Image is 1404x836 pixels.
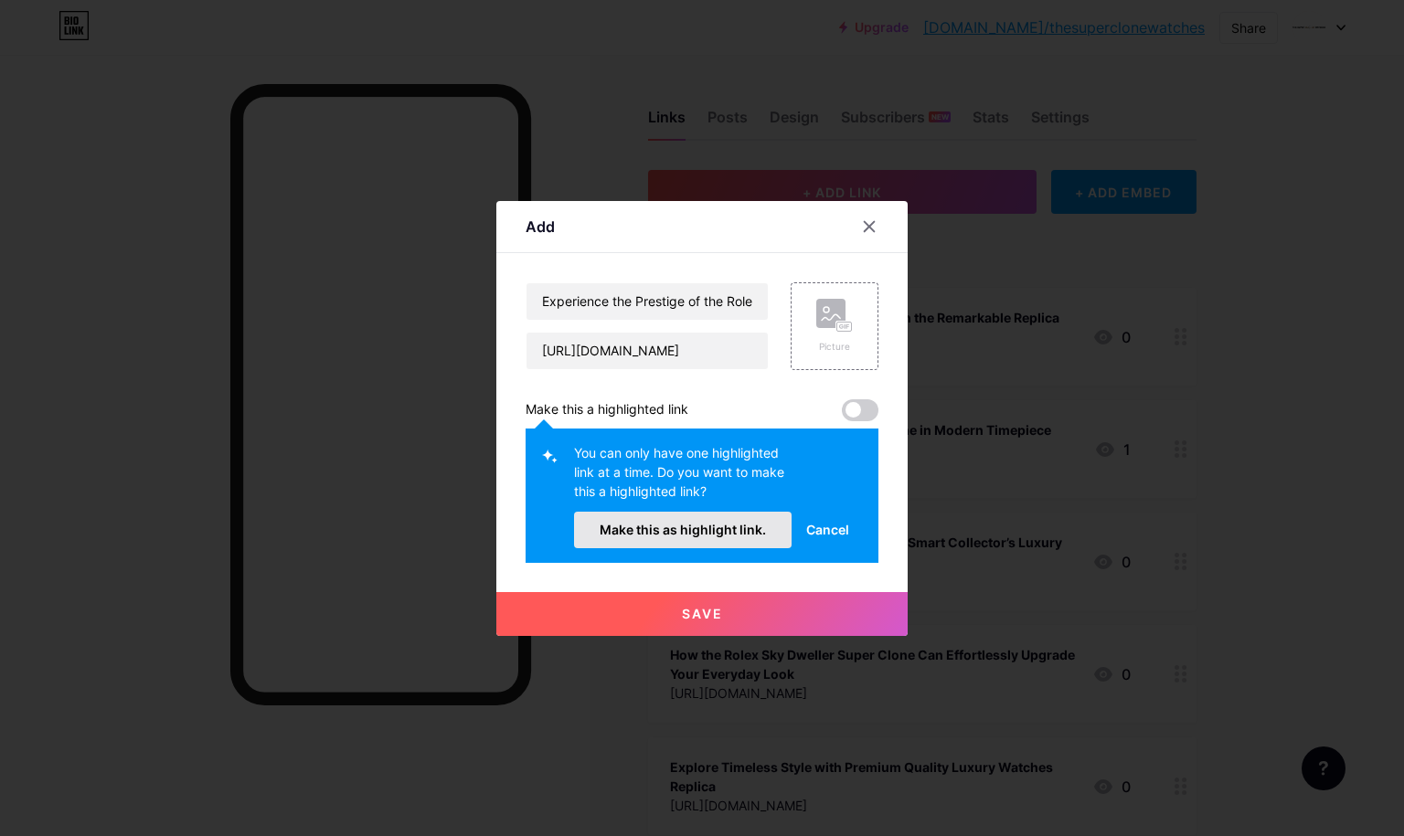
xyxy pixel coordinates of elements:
[816,340,853,354] div: Picture
[526,333,768,369] input: URL
[600,522,766,537] span: Make this as highlight link.
[526,216,555,238] div: Add
[526,399,688,421] div: Make this a highlighted link
[574,443,792,512] div: You can only have one highlighted link at a time. Do you want to make this a highlighted link?
[682,606,723,621] span: Save
[496,592,908,636] button: Save
[806,520,849,539] span: Cancel
[526,283,768,320] input: Title
[792,512,864,548] button: Cancel
[574,512,792,548] button: Make this as highlight link.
